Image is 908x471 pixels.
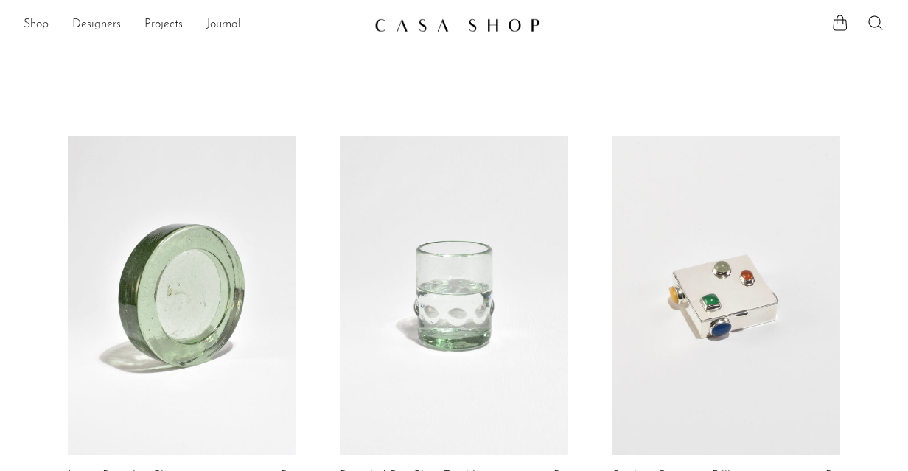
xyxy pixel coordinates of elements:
[24,13,363,38] nav: Desktop navigation
[24,13,363,38] ul: NEW HEADER MENU
[144,15,183,35] a: Projects
[24,15,49,35] a: Shop
[72,15,121,35] a: Designers
[206,15,241,35] a: Journal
